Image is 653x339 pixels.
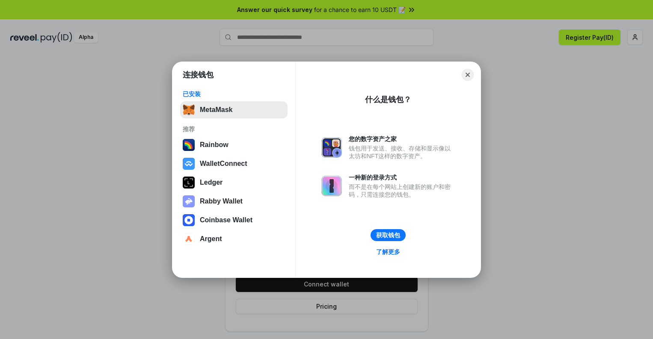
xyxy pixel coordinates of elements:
div: MetaMask [200,106,232,114]
img: svg+xml,%3Csvg%20width%3D%22120%22%20height%3D%22120%22%20viewBox%3D%220%200%20120%20120%22%20fil... [183,139,195,151]
div: Rabby Wallet [200,198,243,205]
div: 获取钱包 [376,231,400,239]
img: svg+xml,%3Csvg%20width%3D%2228%22%20height%3D%2228%22%20viewBox%3D%220%200%2028%2028%22%20fill%3D... [183,158,195,170]
div: WalletConnect [200,160,247,168]
div: Rainbow [200,141,229,149]
a: 了解更多 [371,246,405,257]
button: WalletConnect [180,155,288,172]
img: svg+xml,%3Csvg%20fill%3D%22none%22%20height%3D%2233%22%20viewBox%3D%220%200%2035%2033%22%20width%... [183,104,195,116]
div: 一种新的登录方式 [349,174,455,181]
button: Coinbase Wallet [180,212,288,229]
button: Ledger [180,174,288,191]
button: Close [462,69,474,81]
div: Argent [200,235,222,243]
img: svg+xml,%3Csvg%20xmlns%3D%22http%3A%2F%2Fwww.w3.org%2F2000%2Fsvg%22%20fill%3D%22none%22%20viewBox... [183,195,195,207]
div: 您的数字资产之家 [349,135,455,143]
button: Rainbow [180,136,288,153]
div: Coinbase Wallet [200,216,252,224]
img: svg+xml,%3Csvg%20xmlns%3D%22http%3A%2F%2Fwww.w3.org%2F2000%2Fsvg%22%20fill%3D%22none%22%20viewBox... [321,176,342,196]
div: 而不是在每个网站上创建新的账户和密码，只需连接您的钱包。 [349,183,455,198]
img: svg+xml,%3Csvg%20width%3D%2228%22%20height%3D%2228%22%20viewBox%3D%220%200%2028%2028%22%20fill%3D... [183,233,195,245]
button: Rabby Wallet [180,193,288,210]
img: svg+xml,%3Csvg%20xmlns%3D%22http%3A%2F%2Fwww.w3.org%2F2000%2Fsvg%22%20fill%3D%22none%22%20viewBox... [321,137,342,158]
div: 了解更多 [376,248,400,256]
div: 钱包用于发送、接收、存储和显示像以太坊和NFT这样的数字资产。 [349,144,455,160]
button: 获取钱包 [371,229,406,241]
div: 什么是钱包？ [365,94,411,105]
img: svg+xml,%3Csvg%20width%3D%2228%22%20height%3D%2228%22%20viewBox%3D%220%200%2028%2028%22%20fill%3D... [183,214,195,226]
div: 推荐 [183,125,285,133]
img: svg+xml,%3Csvg%20xmlns%3D%22http%3A%2F%2Fwww.w3.org%2F2000%2Fsvg%22%20width%3D%2228%22%20height%3... [183,177,195,189]
button: Argent [180,230,288,248]
button: MetaMask [180,101,288,118]
div: Ledger [200,179,223,186]
div: 已安装 [183,90,285,98]
h1: 连接钱包 [183,70,214,80]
